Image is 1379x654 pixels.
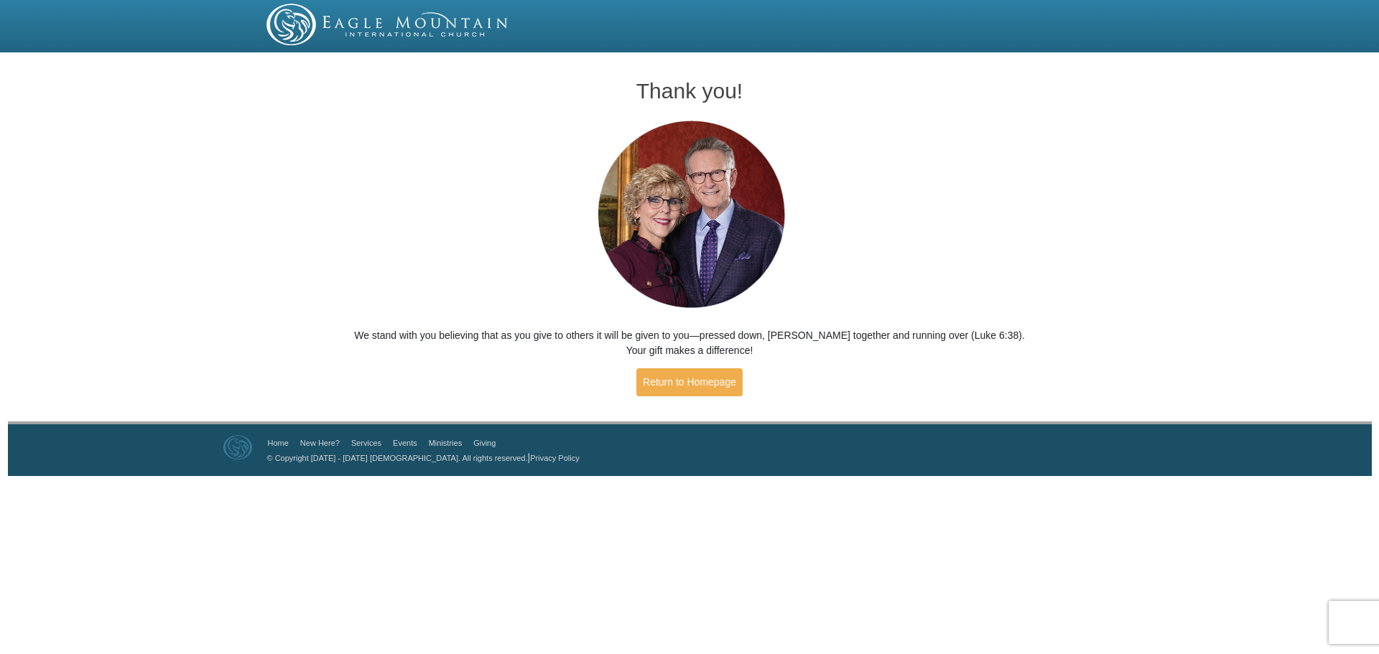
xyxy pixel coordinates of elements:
a: Giving [473,439,496,447]
a: Ministries [429,439,462,447]
img: Eagle Mountain International Church [223,435,252,459]
img: Pastors George and Terri Pearsons [584,116,796,314]
a: Services [351,439,381,447]
a: © Copyright [DATE] - [DATE] [DEMOGRAPHIC_DATA]. All rights reserved. [267,454,528,462]
a: Privacy Policy [530,454,579,462]
p: | [262,450,580,465]
h1: Thank you! [353,79,1027,103]
p: We stand with you believing that as you give to others it will be given to you—pressed down, [PER... [353,328,1027,358]
a: Return to Homepage [636,368,743,396]
img: EMIC [266,4,509,45]
a: Events [393,439,417,447]
a: New Here? [300,439,340,447]
a: Home [268,439,289,447]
